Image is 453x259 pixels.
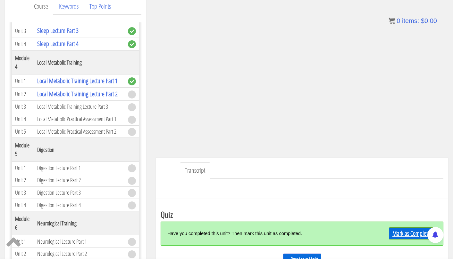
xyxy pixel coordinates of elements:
th: Module 5 [12,138,34,162]
td: Local Metabolic Practical Assessment Part 1 [34,113,125,125]
td: Unit 1 [12,75,34,88]
span: $ [421,17,424,24]
td: Unit 4 [12,113,34,125]
h3: Quiz [161,210,443,218]
td: Unit 3 [12,24,34,37]
th: Module 6 [12,211,34,235]
td: Digestion Lecture Part 4 [34,199,125,211]
a: Transcript [180,162,210,179]
th: Module 4 [12,51,34,75]
a: Local Metabolic Training Lecture Part 2 [37,90,118,98]
span: complete [128,77,136,85]
a: Mark as Completed [389,227,437,239]
span: items: [402,17,419,24]
td: Neurological Lecture Part 1 [34,235,125,248]
span: complete [128,27,136,35]
span: 0 [397,17,400,24]
td: Unit 4 [12,37,34,51]
th: Local Metabolic Training [34,51,125,75]
th: Digestion [34,138,125,162]
div: Have you completed this unit? Then mark this unit as completed. [167,227,366,240]
td: Unit 1 [12,162,34,174]
span: complete [128,40,136,48]
td: Digestion Lecture Part 3 [34,186,125,199]
img: icon11.png [389,18,395,24]
a: Sleep Lecture Part 4 [37,39,79,48]
td: Digestion Lecture Part 1 [34,162,125,174]
a: Local Metabolic Training Lecture Part 1 [37,76,118,85]
bdi: 0.00 [421,17,437,24]
a: 0 items: $0.00 [389,17,437,24]
td: Unit 3 [12,101,34,113]
td: Unit 2 [12,88,34,101]
td: Local Metabolic Practical Assessment Part 2 [34,125,125,138]
a: Sleep Lecture Part 3 [37,26,79,35]
td: Digestion Lecture Part 2 [34,174,125,187]
td: Unit 2 [12,174,34,187]
th: Neurological Training [34,211,125,235]
td: Unit 5 [12,125,34,138]
td: Unit 4 [12,199,34,211]
td: Unit 3 [12,186,34,199]
td: Local Metabolic Training Lecture Part 3 [34,101,125,113]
